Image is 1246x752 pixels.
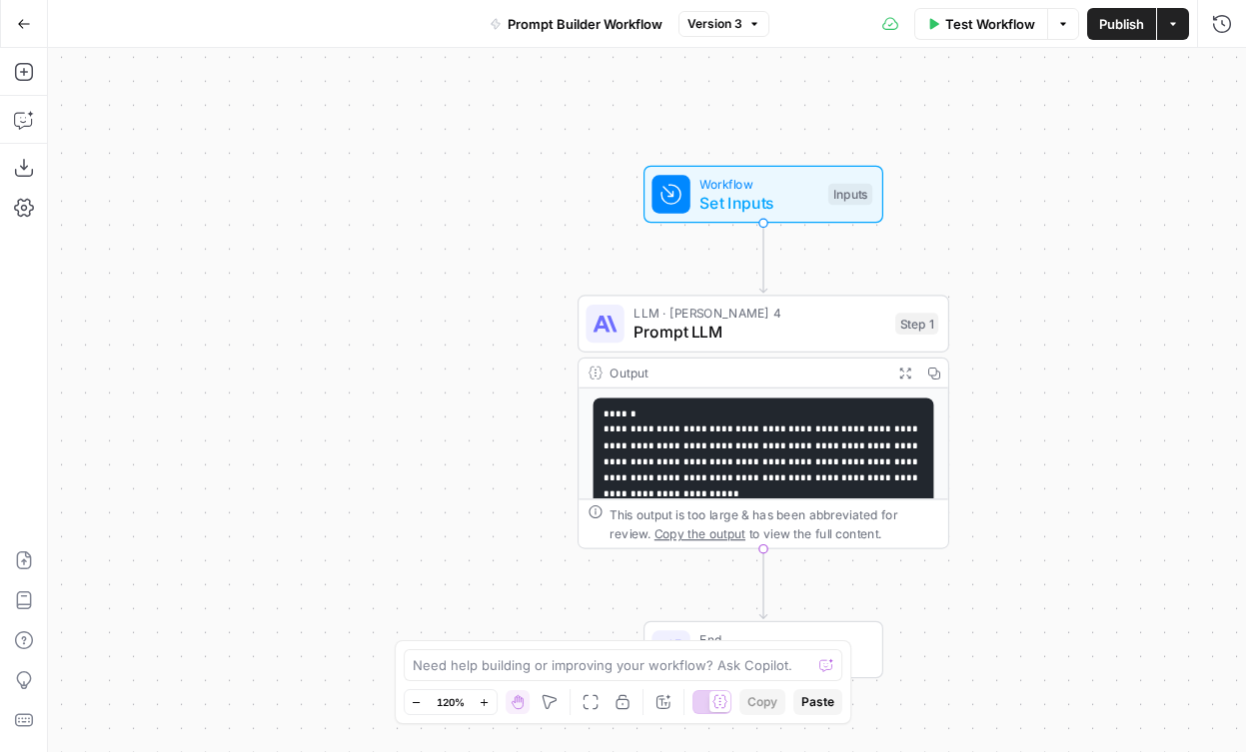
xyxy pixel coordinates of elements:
div: This output is too large & has been abbreviated for review. to view the full content. [610,504,938,542]
span: End [699,629,862,648]
div: EndOutput [578,621,949,679]
g: Edge from step_1 to end [759,549,766,619]
button: Prompt Builder Workflow [478,8,674,40]
div: Step 1 [895,313,938,335]
button: Version 3 [678,11,769,37]
span: 120% [437,694,465,710]
div: Output [610,364,883,382]
button: Paste [793,689,842,715]
span: Copy [747,693,777,711]
span: Prompt Builder Workflow [508,14,662,34]
span: Version 3 [687,15,742,33]
g: Edge from start to step_1 [759,223,766,293]
span: Prompt LLM [633,321,885,345]
span: Test Workflow [945,14,1035,34]
button: Publish [1087,8,1156,40]
span: LLM · [PERSON_NAME] 4 [633,304,885,323]
span: Publish [1099,14,1144,34]
span: Workflow [699,174,818,193]
button: Test Workflow [914,8,1047,40]
span: Paste [801,693,834,711]
div: Inputs [828,184,872,206]
span: Set Inputs [699,191,818,215]
span: Output [699,646,862,670]
button: Copy [739,689,785,715]
div: WorkflowSet InputsInputs [578,166,949,224]
span: Copy the output [654,526,745,540]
